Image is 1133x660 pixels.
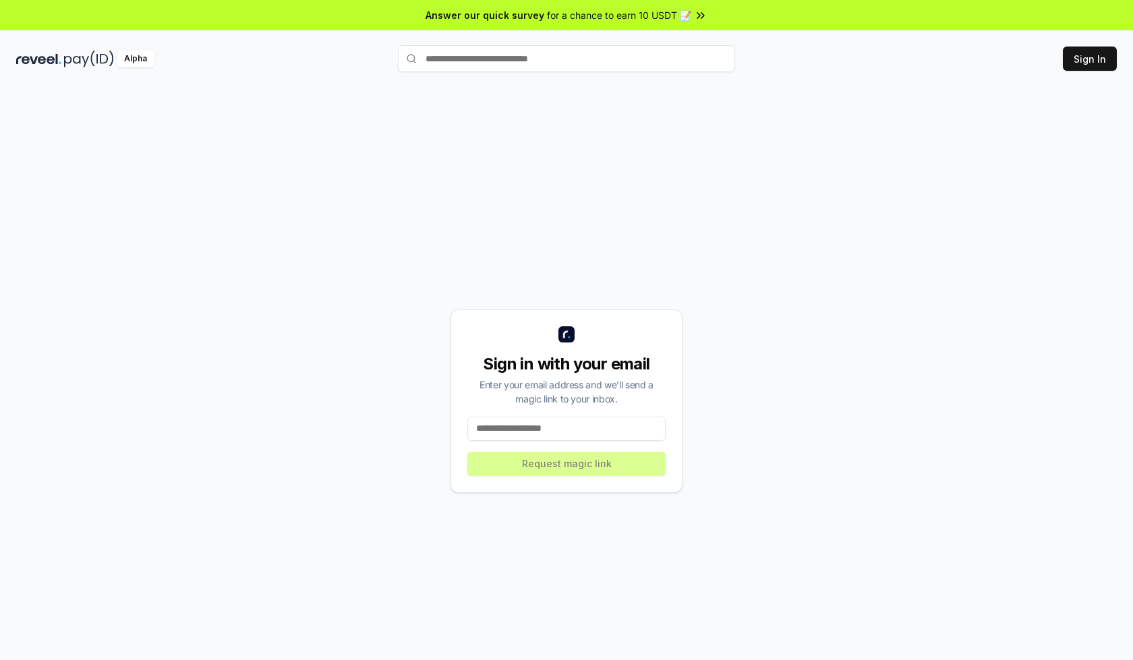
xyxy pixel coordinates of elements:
[467,378,666,406] div: Enter your email address and we’ll send a magic link to your inbox.
[16,51,61,67] img: reveel_dark
[558,326,575,342] img: logo_small
[547,8,691,22] span: for a chance to earn 10 USDT 📝
[1063,47,1117,71] button: Sign In
[426,8,544,22] span: Answer our quick survey
[117,51,154,67] div: Alpha
[64,51,114,67] img: pay_id
[467,353,666,375] div: Sign in with your email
